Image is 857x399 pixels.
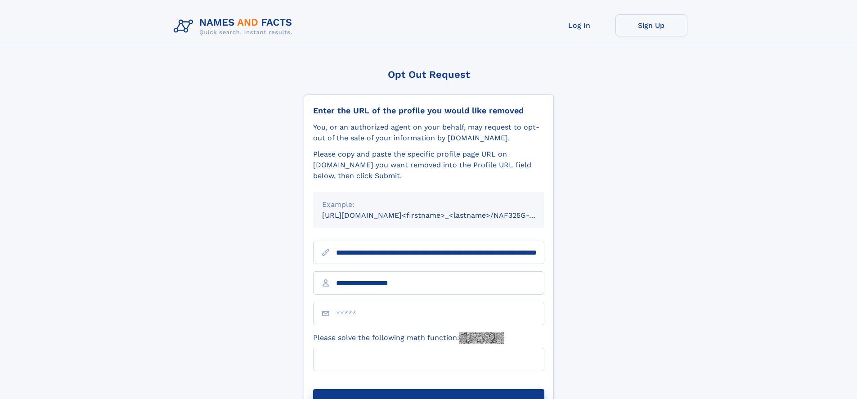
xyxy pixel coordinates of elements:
[313,149,544,181] div: Please copy and paste the specific profile page URL on [DOMAIN_NAME] you want removed into the Pr...
[313,122,544,143] div: You, or an authorized agent on your behalf, may request to opt-out of the sale of your informatio...
[543,14,615,36] a: Log In
[313,332,504,344] label: Please solve the following math function:
[322,211,561,220] small: [URL][DOMAIN_NAME]<firstname>_<lastname>/NAF325G-xxxxxxxx
[170,14,300,39] img: Logo Names and Facts
[313,106,544,116] div: Enter the URL of the profile you would like removed
[615,14,687,36] a: Sign Up
[304,69,554,80] div: Opt Out Request
[322,199,535,210] div: Example:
